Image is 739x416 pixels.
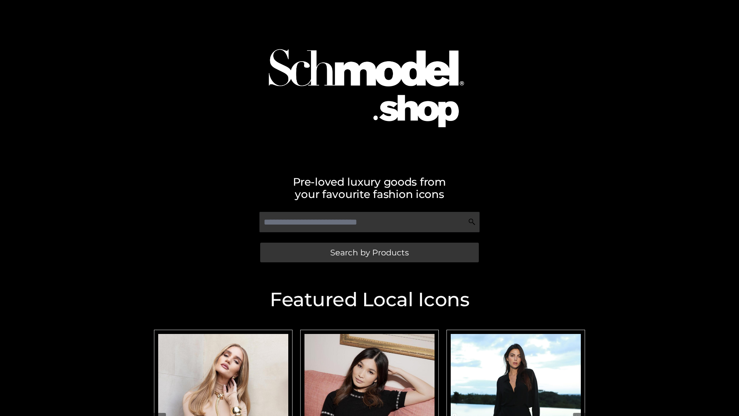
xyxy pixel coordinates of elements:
span: Search by Products [330,248,409,257]
h2: Featured Local Icons​ [150,290,589,309]
img: Search Icon [468,218,476,226]
h2: Pre-loved luxury goods from your favourite fashion icons [150,176,589,200]
a: Search by Products [260,243,479,262]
